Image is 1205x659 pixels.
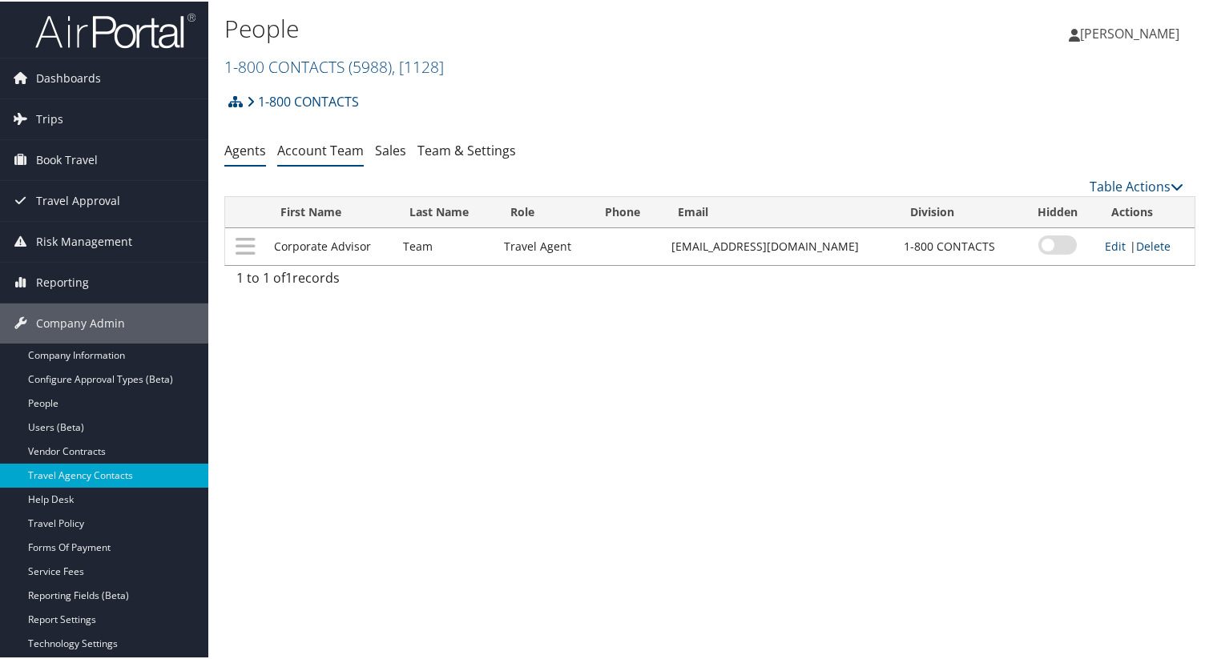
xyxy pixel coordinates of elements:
[285,267,292,285] span: 1
[224,140,266,158] a: Agents
[395,227,495,263] td: Team
[35,10,195,48] img: airportal-logo.png
[896,195,1018,227] th: Division
[496,195,591,227] th: Role
[395,195,495,227] th: Last Name
[1018,195,1097,227] th: Hidden
[1097,227,1195,263] td: |
[1136,237,1171,252] a: Delete
[1090,176,1183,194] a: Table Actions
[1069,8,1195,56] a: [PERSON_NAME]
[36,57,101,97] span: Dashboards
[224,10,872,44] h1: People
[36,139,98,179] span: Book Travel
[392,54,444,76] span: , [ 1128 ]
[224,54,444,76] a: 1-800 CONTACTS
[1105,237,1126,252] a: Edit
[496,227,591,263] td: Travel Agent
[663,227,896,263] td: [EMAIL_ADDRESS][DOMAIN_NAME]
[36,179,120,219] span: Travel Approval
[277,140,364,158] a: Account Team
[36,98,63,138] span: Trips
[236,267,455,294] div: 1 to 1 of records
[36,220,132,260] span: Risk Management
[663,195,896,227] th: Email
[1097,195,1195,227] th: Actions
[1080,23,1179,41] span: [PERSON_NAME]
[375,140,406,158] a: Sales
[417,140,516,158] a: Team & Settings
[266,227,395,263] td: Corporate Advisor
[247,84,359,116] a: 1-800 CONTACTS
[36,261,89,301] span: Reporting
[225,195,266,227] th: : activate to sort column descending
[36,302,125,342] span: Company Admin
[349,54,392,76] span: ( 5988 )
[896,227,1018,263] td: 1-800 CONTACTS
[590,195,663,227] th: Phone
[266,195,395,227] th: First Name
